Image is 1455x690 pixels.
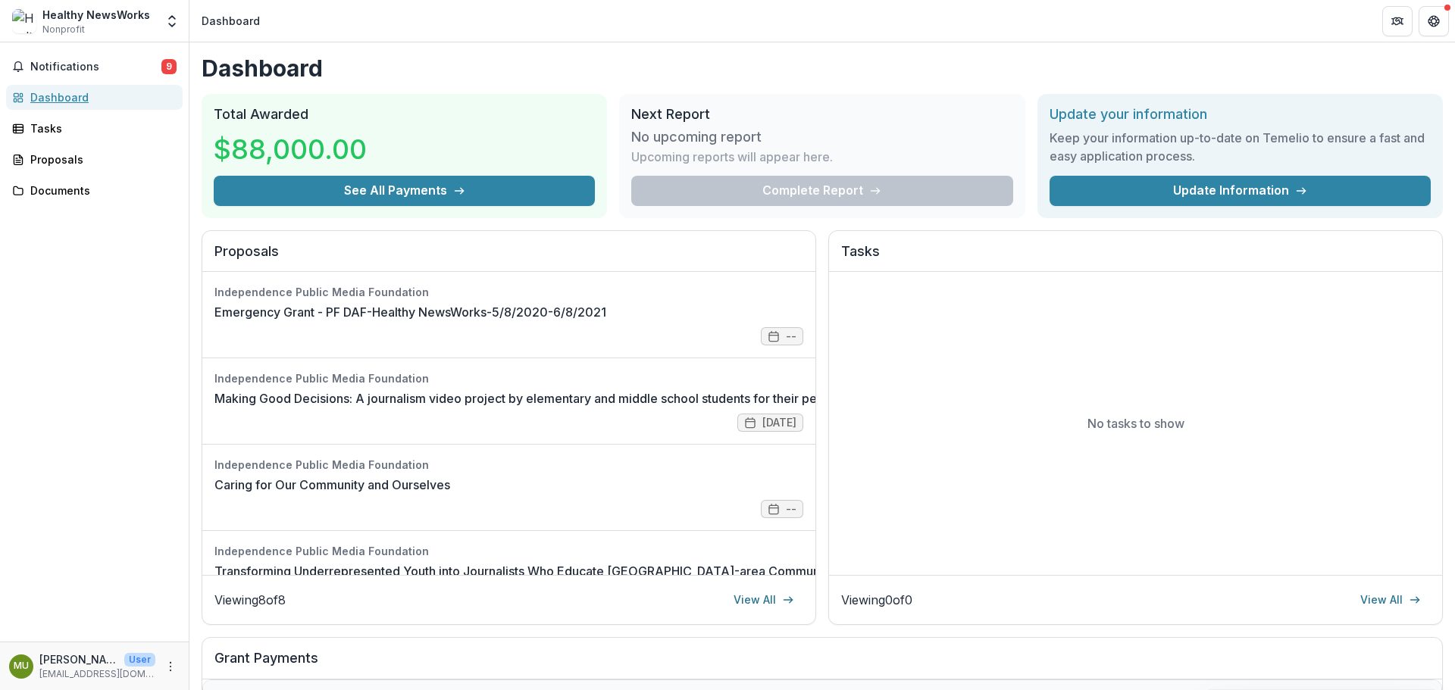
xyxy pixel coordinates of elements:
[6,116,183,141] a: Tasks
[6,147,183,172] a: Proposals
[14,661,29,671] div: Marian Uhlman
[30,151,171,167] div: Proposals
[30,120,171,136] div: Tasks
[12,9,36,33] img: Healthy NewsWorks
[30,61,161,73] span: Notifications
[841,591,912,609] p: Viewing 0 of 0
[196,10,266,32] nav: breadcrumb
[39,667,155,681] p: [EMAIL_ADDRESS][DOMAIN_NAME]
[214,591,286,609] p: Viewing 8 of 8
[1382,6,1413,36] button: Partners
[1087,414,1184,432] p: No tasks to show
[214,243,803,272] h2: Proposals
[1351,588,1430,612] a: View All
[42,23,85,36] span: Nonprofit
[214,389,975,407] a: Making Good Decisions: A journalism video project by elementary and middle school students for th...
[214,303,606,321] a: Emergency Grant - PF DAF-Healthy NewsWorks-5/8/2020-6/8/2021
[631,106,1012,123] h2: Next Report
[161,59,177,74] span: 9
[39,651,118,667] p: [PERSON_NAME]
[724,588,803,612] a: View All
[1050,106,1431,123] h2: Update your information
[214,106,595,123] h2: Total Awarded
[6,178,183,203] a: Documents
[202,13,260,29] div: Dashboard
[214,176,595,206] button: See All Payments
[631,129,762,145] h3: No upcoming report
[161,6,183,36] button: Open entity switcher
[214,476,450,494] a: Caring for Our Community and Ourselves
[1419,6,1449,36] button: Get Help
[6,55,183,79] button: Notifications9
[42,7,150,23] div: Healthy NewsWorks
[161,657,180,676] button: More
[202,55,1443,82] h1: Dashboard
[214,650,1430,679] h2: Grant Payments
[30,89,171,105] div: Dashboard
[214,562,957,580] a: Transforming Underrepresented Youth into Journalists Who Educate [GEOGRAPHIC_DATA]-area Communiti...
[124,653,155,667] p: User
[1050,176,1431,206] a: Update Information
[30,183,171,198] div: Documents
[1050,129,1431,165] h3: Keep your information up-to-date on Temelio to ensure a fast and easy application process.
[841,243,1430,272] h2: Tasks
[631,148,833,166] p: Upcoming reports will appear here.
[6,85,183,110] a: Dashboard
[214,129,367,170] h3: $88,000.00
